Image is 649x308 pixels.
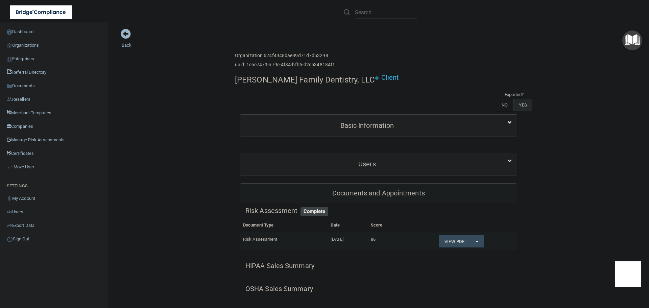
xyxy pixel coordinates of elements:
[235,53,335,58] h6: Organization 624f4948bae89d71d7d53298
[368,232,406,251] td: 86
[235,75,375,84] h4: [PERSON_NAME] Family Dentistry, LLC
[235,62,335,67] h6: uuid: 1cac7479-a79c-4f34-bfb5-d2c5348184f1
[328,232,368,251] td: [DATE]
[245,160,489,168] h5: Users
[245,122,489,129] h5: Basic Information
[240,232,328,251] td: Risk Assessment
[7,209,12,215] img: icon-users.e205127d.png
[245,262,512,269] h5: HIPAA Sales Summary
[7,43,12,48] img: organization-icon.f8decf85.png
[7,29,12,35] img: ic_dashboard_dark.d01f4a41.png
[7,84,12,89] img: icon-documents.8dae5593.png
[7,97,12,102] img: ic_reseller.de258add.png
[245,285,512,292] h5: OSHA Sales Summary
[328,218,368,232] th: Date
[122,34,131,48] a: Back
[513,99,532,111] label: YES
[7,196,12,201] img: ic_user_dark.df1a06c3.png
[355,6,417,19] input: Search
[7,236,13,242] img: ic_power_dark.7ecde6b1.png
[10,5,72,19] img: bridge_compliance_login_screen.278c3ca4.svg
[615,261,641,287] iframe: Drift Widget Chat Controller
[301,207,329,216] span: Complete
[439,235,470,248] a: View PDF
[245,207,512,214] h5: Risk Assessment
[368,218,406,232] th: Score
[245,118,512,133] a: Basic Information
[496,99,513,111] label: NO
[245,157,512,172] a: Users
[7,223,12,228] img: icon-export.b9366987.png
[7,57,12,62] img: enterprise.0d942306.png
[7,164,14,170] img: briefcase.64adab9b.png
[622,30,642,50] button: Open Resource Center
[240,218,328,232] th: Document Type
[240,184,517,203] div: Documents and Appointments
[344,9,350,15] img: ic-search.3b580494.png
[7,182,28,190] label: SETTINGS
[381,71,399,84] p: Client
[496,91,532,99] td: Exported?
